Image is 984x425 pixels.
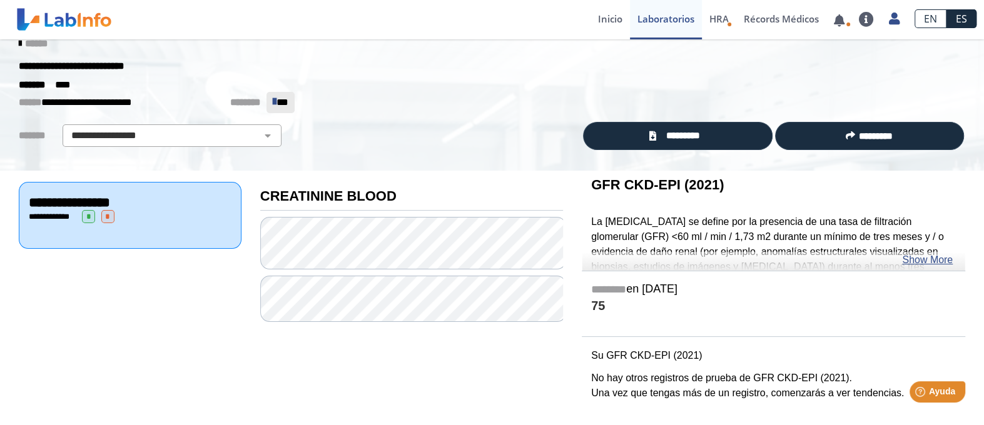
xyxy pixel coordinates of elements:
[709,12,729,25] span: HRA
[591,177,724,192] b: GFR CKD-EPI (2021)
[591,299,956,314] h4: 75
[591,371,956,401] p: No hay otros registros de prueba de GFR CKD-EPI (2021). Una vez que tengas más de un registro, co...
[873,376,970,411] iframe: Help widget launcher
[915,9,946,28] a: EN
[260,188,397,204] b: CREATININE BLOOD
[591,348,956,363] p: Su GFR CKD-EPI (2021)
[946,9,976,28] a: ES
[591,282,956,297] h5: en [DATE]
[902,252,953,267] a: Show More
[591,214,956,319] p: La [MEDICAL_DATA] se define por la presencia de una tasa de filtración glomerular (GFR) <60 ml / ...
